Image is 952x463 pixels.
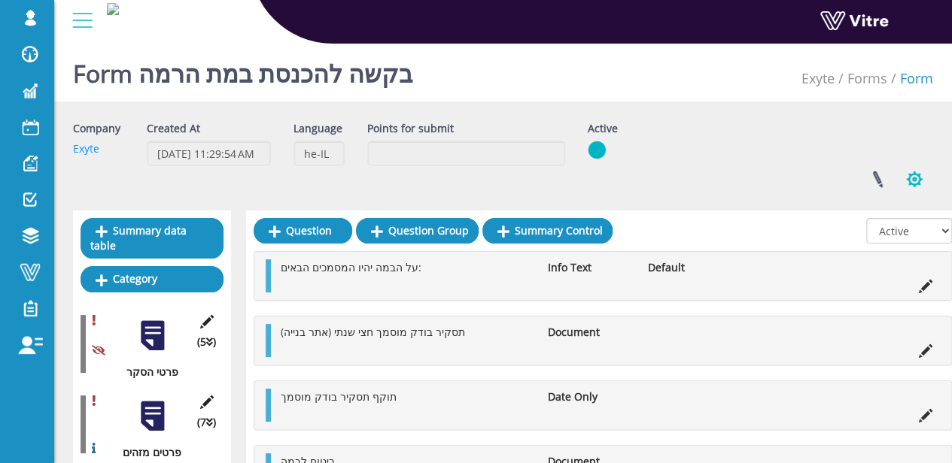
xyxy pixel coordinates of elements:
li: Info Text [540,259,640,276]
label: Points for submit [367,120,454,137]
h1: Form בקשה להכנסת במת הרמה [73,38,413,101]
label: Created At [147,120,200,137]
label: Language [294,120,342,137]
a: Summary data table [81,218,224,259]
li: Form [887,68,933,89]
a: Summary Control [482,218,613,244]
img: 0e541da2-4db4-4234-aa97-40b6c30eeed2.png [107,3,119,15]
li: Default [640,259,740,276]
a: Exyte [801,69,835,87]
span: (7 ) [197,414,216,431]
a: Exyte [73,141,99,156]
li: Date Only [540,389,640,405]
span: תסקיר בודק מוסמך חצי שנתי (אתר בנייה) [281,325,465,339]
img: yes [588,141,606,159]
a: Category [81,266,224,292]
a: Forms [847,69,887,87]
a: Question [254,218,352,244]
div: פרטים מזהים [81,444,212,461]
li: Document [540,324,640,340]
label: Active [588,120,618,137]
label: Company [73,120,120,137]
span: (5 ) [197,334,216,350]
span: תוקף תסקיר בודק מוסמך [281,389,397,404]
div: פרטי הסקר [81,364,212,380]
a: Question Group [356,218,479,244]
span: על הבמה יהיו המסמכים הבאים: [281,260,421,274]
